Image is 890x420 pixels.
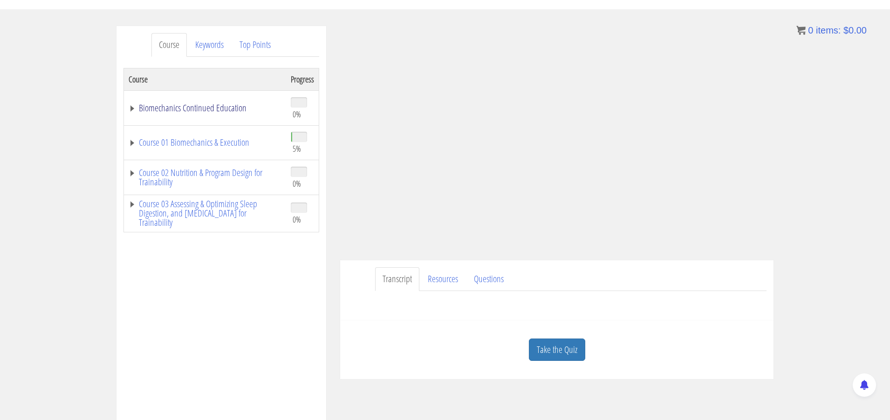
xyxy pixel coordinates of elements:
img: icon11.png [796,26,806,35]
span: 0% [293,178,301,189]
a: Course 02 Nutrition & Program Design for Trainability [129,168,281,187]
a: Course 01 Biomechanics & Execution [129,138,281,147]
a: Course 03 Assessing & Optimizing Sleep Digestion, and [MEDICAL_DATA] for Trainability [129,199,281,227]
bdi: 0.00 [843,25,867,35]
a: Take the Quiz [529,339,585,361]
span: items: [816,25,841,35]
a: Course [151,33,187,57]
th: Progress [286,68,319,90]
span: 0% [293,214,301,224]
span: 0 [808,25,813,35]
a: Resources [420,267,466,291]
a: Biomechanics Continued Education [129,103,281,113]
a: 0 items: $0.00 [796,25,867,35]
span: $ [843,25,849,35]
span: 5% [293,143,301,154]
a: Transcript [375,267,419,291]
span: 0% [293,109,301,119]
a: Top Points [232,33,278,57]
th: Course [124,68,287,90]
a: Questions [466,267,511,291]
a: Keywords [188,33,231,57]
